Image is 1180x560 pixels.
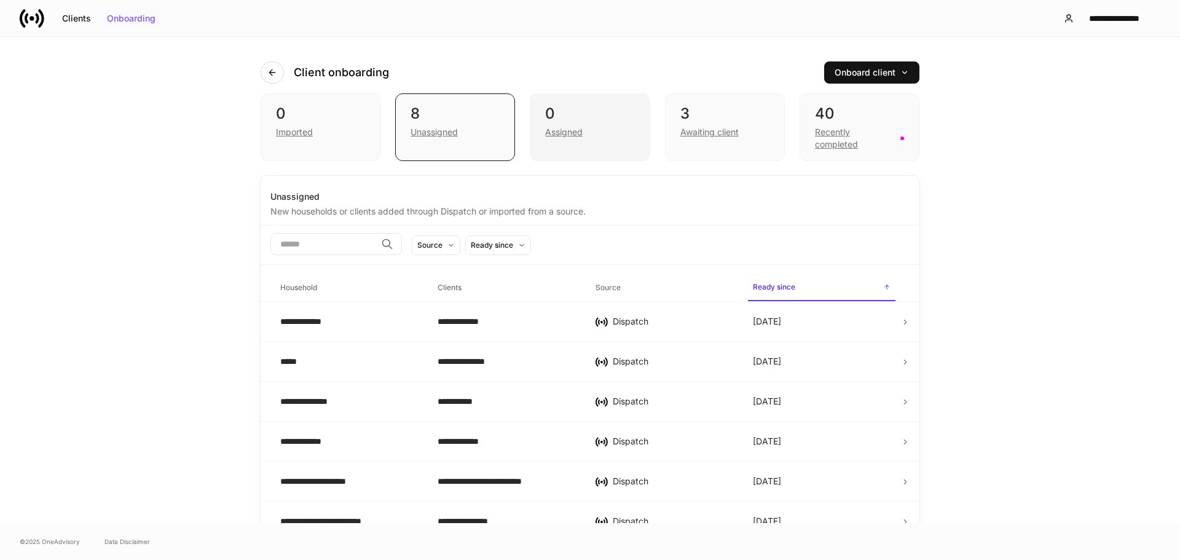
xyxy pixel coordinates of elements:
div: Dispatch [613,515,733,527]
div: 40Recently completed [800,93,919,161]
p: [DATE] [753,435,781,448]
div: 8 [411,104,500,124]
div: 0 [276,104,365,124]
div: Assigned [545,126,583,138]
div: Unassigned [411,126,458,138]
span: Clients [433,275,580,301]
p: [DATE] [753,395,781,408]
p: [DATE] [753,315,781,328]
h6: Household [280,282,317,293]
div: Source [417,239,442,251]
div: 40 [815,104,904,124]
div: Dispatch [613,355,733,368]
div: 3Awaiting client [665,93,785,161]
div: Dispatch [613,395,733,408]
div: Unassigned [270,191,910,203]
div: Recently completed [815,126,893,151]
div: 0Assigned [530,93,650,161]
h4: Client onboarding [294,65,389,80]
p: [DATE] [753,515,781,527]
button: Ready since [465,235,531,255]
h6: Clients [438,282,462,293]
a: Data Disclaimer [104,537,150,546]
div: 8Unassigned [395,93,515,161]
div: Ready since [471,239,513,251]
div: Dispatch [613,475,733,487]
div: Clients [62,14,91,23]
div: 3 [680,104,769,124]
div: Dispatch [613,315,733,328]
button: Clients [54,9,99,28]
h6: Ready since [753,281,795,293]
div: Imported [276,126,313,138]
div: Onboarding [107,14,155,23]
div: New households or clients added through Dispatch or imported from a source. [270,203,910,218]
span: Ready since [748,275,895,301]
div: Awaiting client [680,126,739,138]
p: [DATE] [753,475,781,487]
button: Onboarding [99,9,163,28]
div: 0 [545,104,634,124]
button: Onboard client [824,61,919,84]
span: Source [591,275,738,301]
button: Source [412,235,460,255]
p: [DATE] [753,355,781,368]
h6: Source [596,282,621,293]
div: Dispatch [613,435,733,448]
div: 0Imported [261,93,380,161]
div: Onboard client [835,68,909,77]
span: Household [275,275,423,301]
span: © 2025 OneAdvisory [20,537,80,546]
